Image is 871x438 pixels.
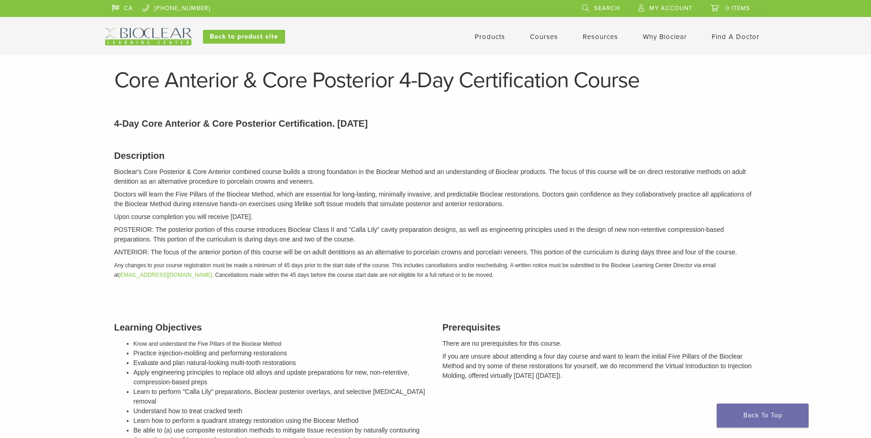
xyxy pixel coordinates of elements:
[114,167,757,186] p: Bioclear's Core Posterior & Core Anterior combined course builds a strong foundation in the Biocl...
[203,30,285,44] a: Back to product site
[105,28,191,45] img: Bioclear
[114,190,757,209] p: Doctors will learn the Five Pillars of the Bioclear Method, which are essential for long-lasting,...
[712,33,759,41] a: Find A Doctor
[717,404,809,427] a: Back To Top
[114,117,757,130] p: 4-Day Core Anterior & Core Posterior Certification. [DATE]
[725,5,750,12] span: 0 items
[114,262,716,278] em: Any changes to your course registration must be made a minimum of 45 days prior to the start date...
[443,320,757,334] h3: Prerequisites
[134,416,429,426] li: Learn how to perform a quadrant strategy restoration using the Biocear Method
[114,247,757,257] p: ANTERIOR: The focus of the anterior portion of this course will be on adult dentitions as an alte...
[119,272,212,278] a: [EMAIL_ADDRESS][DOMAIN_NAME]
[114,320,429,334] h3: Learning Objectives
[443,352,757,381] p: If you are unsure about attending a four day course and want to learn the initial Five Pillars of...
[114,149,757,163] h3: Description
[583,33,618,41] a: Resources
[443,339,757,348] p: There are no prerequisites for this course.
[475,33,505,41] a: Products
[594,5,620,12] span: Search
[134,341,281,347] span: Know and understand the Five Pillars of the Bioclear Method
[134,406,429,416] li: Understand how to treat cracked teeth
[643,33,687,41] a: Why Bioclear
[134,368,429,387] li: Apply engineering principles to replace old alloys and update preparations for new, non-retentive...
[649,5,692,12] span: My Account
[114,225,757,244] p: POSTERIOR: The posterior portion of this course introduces Bioclear Class II and "Calla Lily" cav...
[114,69,757,91] h1: Core Anterior & Core Posterior 4-Day Certification Course
[134,387,429,406] li: Learn to perform "Calla Lily" preparations, Bioclear posterior overlays, and selective [MEDICAL_D...
[114,212,757,222] p: Upon course completion you will receive [DATE].
[134,358,429,368] li: Evaluate and plan natural-looking multi-tooth restorations
[530,33,558,41] a: Courses
[134,348,429,358] li: Practice injection-molding and performing restorations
